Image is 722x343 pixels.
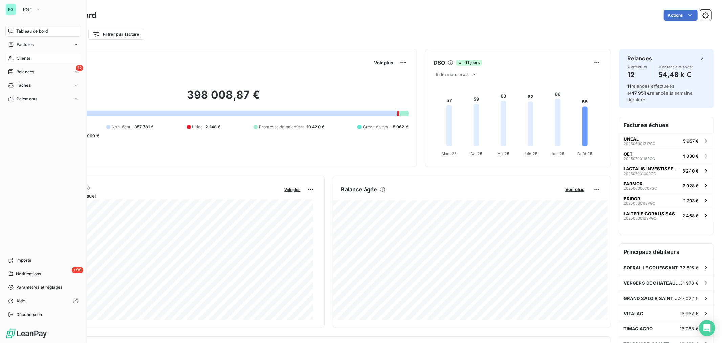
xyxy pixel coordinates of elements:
[682,213,699,218] span: 2 468 €
[682,153,699,159] span: 4 080 €
[680,280,699,286] span: 31 978 €
[17,42,34,48] span: Factures
[341,185,377,194] h6: Balance âgée
[497,151,510,156] tspan: Mai 25
[680,311,699,316] span: 16 962 €
[88,29,144,40] button: Filtrer par facture
[205,124,220,130] span: 2 148 €
[627,54,652,62] h6: Relances
[682,168,699,174] span: 3 240 €
[623,311,643,316] span: VITALAC
[619,148,714,163] button: OET20250700118PGC4 080 €
[623,211,675,216] span: LAITERIE CORALIS SAS
[623,201,655,205] span: 20250500118PGC
[699,320,715,336] div: Open Intercom Messenger
[623,186,657,190] span: 20250600070PGC
[16,298,25,304] span: Aide
[38,192,280,199] span: Chiffre d'affaires mensuel
[192,124,203,130] span: Litige
[623,157,655,161] span: 20250700118PGC
[627,65,648,69] span: À effectuer
[374,60,393,65] span: Voir plus
[680,265,699,270] span: 32 816 €
[683,138,699,144] span: 5 957 €
[623,171,656,176] span: 20250700140PGC
[5,26,81,37] a: Tableau de bord
[112,124,131,130] span: Non-échu
[38,88,409,108] h2: 398 008,87 €
[5,39,81,50] a: Factures
[307,124,324,130] span: 10 420 €
[623,142,655,146] span: 20250600121PGC
[627,83,693,102] span: relances effectuées et relancés la semaine dernière.
[442,151,457,156] tspan: Mars 25
[683,198,699,203] span: 2 703 €
[623,296,679,301] span: GRAND SALOIR SAINT NICOLAS
[5,328,47,339] img: Logo LeanPay
[283,186,303,193] button: Voir plus
[577,151,592,156] tspan: Août 25
[85,133,99,139] span: -960 €
[623,151,633,157] span: OET
[631,90,650,96] span: 47 951 €
[623,216,656,220] span: 20250500132PGC
[5,94,81,104] a: Paiements
[436,72,469,77] span: 6 derniers mois
[623,265,678,270] span: SOFRAL LE GOUESSANT
[619,193,714,208] button: BRIDOR20250500118PGC2 703 €
[623,280,680,286] span: VERGERS DE CHATEAUBOURG SAS
[5,53,81,64] a: Clients
[16,28,48,34] span: Tableau de bord
[16,257,31,263] span: Imports
[659,65,693,69] span: Montant à relancer
[259,124,304,130] span: Promesse de paiement
[551,151,565,156] tspan: Juil. 25
[619,163,714,178] button: LACTALIS INVESTISSEMENTS20250700140PGC3 240 €
[434,59,445,67] h6: DSO
[391,124,409,130] span: -5 962 €
[16,69,34,75] span: Relances
[456,60,482,66] span: -11 jours
[16,271,41,277] span: Notifications
[619,178,714,193] button: FARMOR20250600070PGC2 928 €
[5,296,81,306] a: Aide
[683,183,699,188] span: 2 928 €
[623,196,640,201] span: BRIDOR
[17,96,37,102] span: Paiements
[17,82,31,88] span: Tâches
[563,186,586,193] button: Voir plus
[680,326,699,331] span: 16 088 €
[5,66,81,77] a: 12Relances
[5,80,81,91] a: Tâches
[5,255,81,266] a: Imports
[565,187,584,192] span: Voir plus
[524,151,538,156] tspan: Juin 25
[619,244,714,260] h6: Principaux débiteurs
[623,181,643,186] span: FARMOR
[285,187,301,192] span: Voir plus
[619,133,714,148] button: UNEAL20250600121PGC5 957 €
[619,208,714,223] button: LAITERIE CORALIS SAS20250500132PGC2 468 €
[372,60,395,66] button: Voir plus
[623,326,653,331] span: TIMAC AGRO
[134,124,154,130] span: 357 781 €
[664,10,698,21] button: Actions
[5,4,16,15] div: PG
[627,69,648,80] h4: 12
[17,55,30,61] span: Clients
[623,166,680,171] span: LACTALIS INVESTISSEMENTS
[363,124,388,130] span: Crédit divers
[659,69,693,80] h4: 54,48 k €
[23,7,33,12] span: PGC
[627,83,631,89] span: 11
[72,267,83,273] span: +99
[76,65,83,71] span: 12
[5,282,81,293] a: Paramètres et réglages
[16,284,62,290] span: Paramètres et réglages
[679,296,699,301] span: 27 022 €
[16,311,42,318] span: Déconnexion
[623,136,639,142] span: UNEAL
[470,151,483,156] tspan: Avr. 25
[619,117,714,133] h6: Factures échues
